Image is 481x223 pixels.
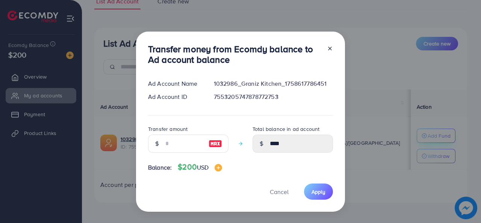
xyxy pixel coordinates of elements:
div: 7553205747878772753 [208,93,339,101]
span: Cancel [270,188,289,196]
span: Balance: [148,163,172,172]
span: Apply [312,188,325,196]
label: Total balance in ad account [253,125,319,133]
button: Cancel [260,184,298,200]
button: Apply [304,184,333,200]
h4: $200 [178,162,222,172]
div: Ad Account Name [142,79,208,88]
h3: Transfer money from Ecomdy balance to Ad account balance [148,44,321,65]
img: image [209,139,222,148]
img: image [215,164,222,171]
div: 1032986_Graniz Kitchen_1758617786451 [208,79,339,88]
label: Transfer amount [148,125,188,133]
span: USD [197,163,209,171]
div: Ad Account ID [142,93,208,101]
